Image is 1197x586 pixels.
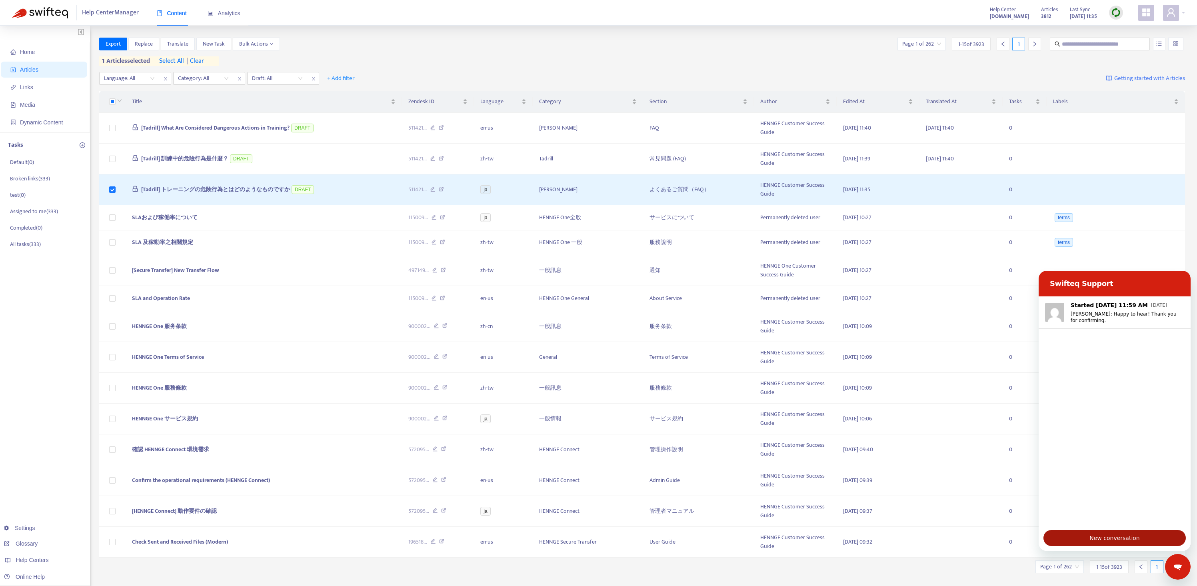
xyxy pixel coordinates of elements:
span: [DATE] 10:27 [843,238,871,247]
span: DRAFT [230,154,252,163]
td: 服務條款 [643,373,753,404]
span: | [187,56,188,66]
div: 1 [1012,38,1025,50]
button: Replace [128,38,159,50]
span: 1 - 15 of 3923 [958,40,984,48]
span: [DATE] 09:32 [843,537,872,546]
span: Replace [135,40,153,48]
span: 115009 ... [408,238,428,247]
span: Media [20,102,35,108]
span: Translated At [926,97,989,106]
span: [Tadrill] What Are Considered Dangerous Actions in Training? [141,123,290,132]
td: サービスについて [643,205,753,230]
td: 管理操作說明 [643,434,753,465]
span: Help Centers [16,557,49,563]
td: zh-tw [474,373,533,404]
span: SLA and Operation Rate [132,294,190,303]
td: Admin Guide [643,465,753,496]
span: area-chart [208,10,213,16]
span: down [270,42,274,46]
p: Assigned to me ( 333 ) [10,207,58,216]
span: [DATE] 09:37 [843,506,872,516]
span: DRAFT [292,185,314,194]
span: Category [539,97,630,106]
td: 常見問題 (FAQ) [643,144,753,174]
span: Analytics [208,10,240,16]
th: Title [126,91,402,113]
a: Online Help [4,574,45,580]
span: [DATE] 10:06 [843,414,872,423]
span: Check Sent and Received Files (Modern) [132,537,228,546]
th: Labels [1047,91,1185,113]
span: Author [760,97,824,106]
span: terms [1055,238,1073,247]
td: HENNGE One Customer Success Guide [754,255,837,286]
td: zh-tw [474,255,533,286]
span: Confirm the operational requirements (HENNGE Connect) [132,476,270,485]
span: close [160,74,171,84]
span: HENNGE One 服务条款 [132,322,187,331]
button: Export [99,38,127,50]
td: Tadrill [533,144,643,174]
span: home [10,49,16,55]
span: 1 - 15 of 3923 [1096,563,1122,571]
span: Content [157,10,187,16]
span: [DATE] 10:27 [843,294,871,303]
span: ja [480,507,490,516]
span: link [10,84,16,90]
iframe: Messaging window [1039,271,1191,551]
td: zh-tw [474,230,533,256]
span: Home [20,49,35,55]
td: en-us [474,527,533,558]
button: Translate [161,38,195,50]
span: select all [159,56,184,66]
button: Bulk Actionsdown [233,38,280,50]
th: Tasks [1003,91,1047,113]
a: Glossary [4,540,38,547]
span: ja [480,213,490,222]
span: search [1055,41,1060,47]
td: About Service [643,286,753,311]
td: 0 [1003,205,1047,230]
td: HENNGE Customer Success Guide [754,174,837,205]
a: Settings [4,525,35,531]
span: [DATE] 10:09 [843,352,872,362]
td: en-us [474,286,533,311]
td: HENNGE Connect [533,496,643,527]
td: Permanently deleted user [754,230,837,256]
td: よくあるご質問（FAQ） [643,174,753,205]
span: [DATE] 09:39 [843,476,872,485]
span: 115009 ... [408,294,428,303]
td: Terms of Service [643,342,753,373]
td: HENNGE Customer Success Guide [754,465,837,496]
strong: [DATE] 11:35 [1070,12,1097,21]
span: 572095 ... [408,476,429,485]
span: [Tadrill] 訓練中的危險行為是什麼？ [141,154,228,163]
td: 0 [1003,311,1047,342]
td: 0 [1003,434,1047,465]
td: HENNGE One全般 [533,205,643,230]
span: 572095 ... [408,445,429,454]
span: 900002 ... [408,414,430,423]
span: HENNGE One Terms of Service [132,352,204,362]
td: 管理者マニュアル [643,496,753,527]
span: 497149 ... [408,266,429,275]
span: Translate [167,40,188,48]
span: user [1166,8,1176,17]
td: 服務說明 [643,230,753,256]
td: HENNGE One General [533,286,643,311]
td: HENNGE Customer Success Guide [754,311,837,342]
td: zh-tw [474,434,533,465]
img: image-link [1106,75,1112,82]
td: 通知 [643,255,753,286]
span: 確認 HENNGE Connect 環境需求 [132,445,209,454]
th: Section [643,91,753,113]
th: Language [474,91,533,113]
div: 1 [1151,560,1163,573]
span: [DATE] 10:09 [843,322,872,331]
span: 511421 ... [408,124,427,132]
td: zh-cn [474,311,533,342]
td: 0 [1003,230,1047,256]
